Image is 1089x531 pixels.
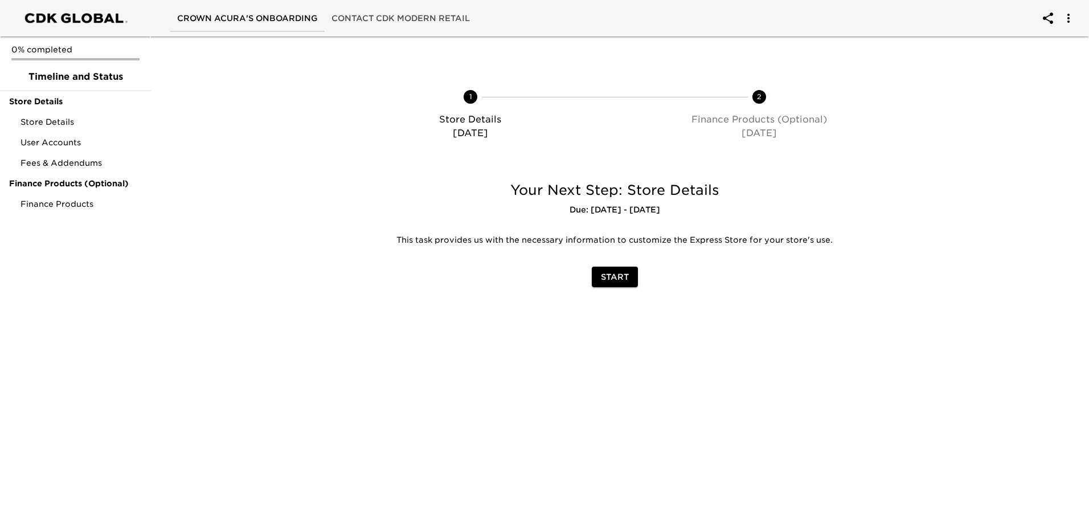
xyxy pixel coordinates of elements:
[1034,5,1062,32] button: account of current user
[601,270,629,284] span: Start
[21,157,142,169] span: Fees & Addendums
[321,235,909,246] p: This task provides us with the necessary information to customize the Express Store for your stor...
[330,126,611,140] p: [DATE]
[9,96,142,107] span: Store Details
[9,178,142,189] span: Finance Products (Optional)
[21,198,142,210] span: Finance Products
[757,92,762,101] text: 2
[592,267,638,288] button: Start
[9,70,142,84] span: Timeline and Status
[331,11,470,26] span: Contact CDK Modern Retail
[1055,5,1082,32] button: account of current user
[312,204,918,217] h6: Due: [DATE] - [DATE]
[620,113,900,126] p: Finance Products (Optional)
[11,44,140,55] p: 0% completed
[21,116,142,128] span: Store Details
[312,181,918,199] h5: Your Next Step: Store Details
[177,11,318,26] span: Crown Acura's Onboarding
[21,137,142,148] span: User Accounts
[469,92,472,101] text: 1
[330,113,611,126] p: Store Details
[620,126,900,140] p: [DATE]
